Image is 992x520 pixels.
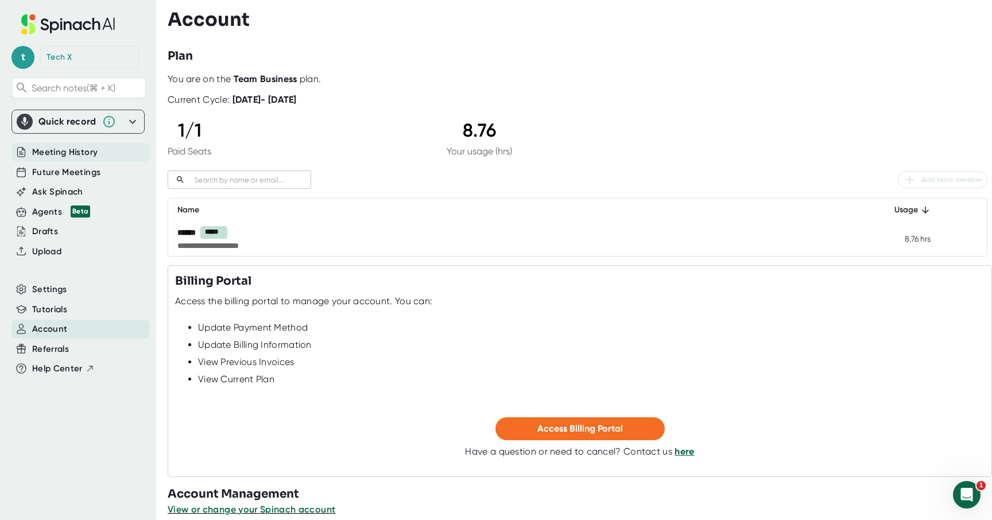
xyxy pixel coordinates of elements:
[168,486,992,503] h3: Account Management
[537,423,623,434] span: Access Billing Portal
[675,446,694,457] a: here
[447,146,512,157] div: Your usage (hrs)
[32,283,67,296] button: Settings
[168,146,211,157] div: Paid Seats
[168,9,250,30] h3: Account
[198,356,985,368] div: View Previous Invoices
[32,245,61,258] button: Upload
[976,481,986,490] span: 1
[198,339,985,351] div: Update Billing Information
[168,119,211,141] div: 1 / 1
[38,116,96,127] div: Quick record
[168,504,335,515] span: View or change your Spinach account
[898,171,987,188] button: Add team member
[32,205,90,219] div: Agents
[175,273,251,290] h3: Billing Portal
[32,146,98,159] button: Meeting History
[168,73,987,85] div: You are on the plan.
[32,362,95,375] button: Help Center
[32,362,83,375] span: Help Center
[189,173,311,187] input: Search by name or email...
[903,173,982,187] span: Add team member
[874,203,931,217] div: Usage
[17,110,139,133] div: Quick record
[198,322,985,333] div: Update Payment Method
[234,73,297,84] b: Team Business
[46,52,72,63] div: Tech X
[447,119,512,141] div: 8.76
[177,203,855,217] div: Name
[168,503,335,517] button: View or change your Spinach account
[32,205,90,219] button: Agents Beta
[71,205,90,218] div: Beta
[32,343,69,356] button: Referrals
[32,323,67,336] button: Account
[32,83,115,94] span: Search notes (⌘ + K)
[168,48,193,65] h3: Plan
[32,303,67,316] button: Tutorials
[495,417,665,440] button: Access Billing Portal
[11,46,34,69] span: t
[953,481,981,509] iframe: Intercom live chat
[32,166,100,179] button: Future Meetings
[168,94,297,106] div: Current Cycle:
[175,296,432,307] div: Access the billing portal to manage your account. You can:
[198,374,985,385] div: View Current Plan
[32,185,83,199] button: Ask Spinach
[465,446,694,457] div: Have a question or need to cancel? Contact us
[865,222,940,255] td: 8.76 hrs
[232,94,297,105] b: [DATE] - [DATE]
[32,225,58,238] button: Drafts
